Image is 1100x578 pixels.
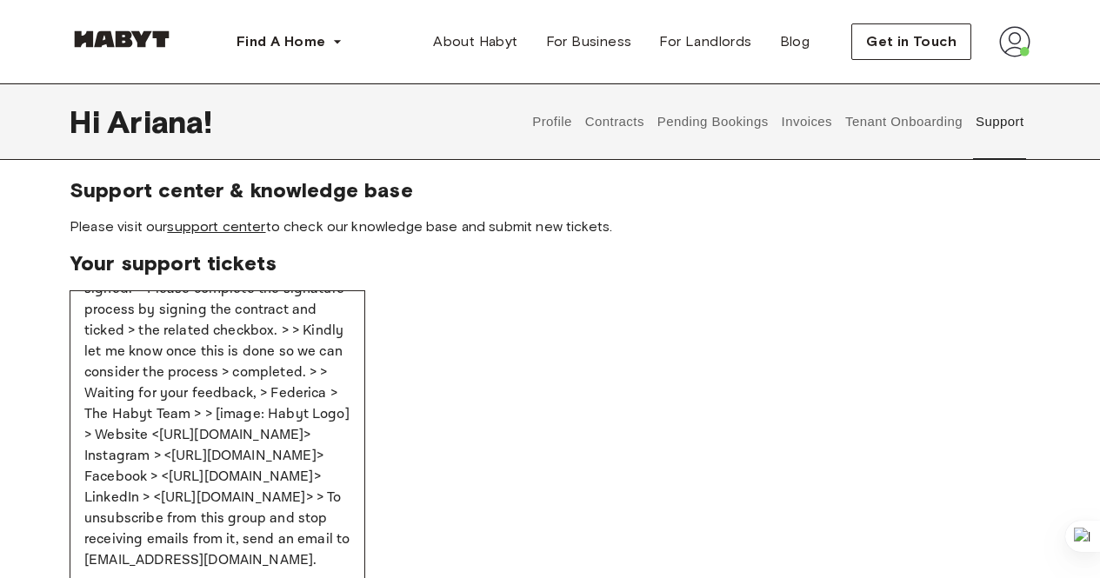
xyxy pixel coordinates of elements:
[780,31,810,52] span: Blog
[583,83,646,160] button: Contracts
[167,218,265,235] a: support center
[843,83,965,160] button: Tenant Onboarding
[866,31,957,52] span: Get in Touch
[70,250,1030,276] span: Your support tickets
[530,83,575,160] button: Profile
[526,83,1030,160] div: user profile tabs
[532,24,646,59] a: For Business
[645,24,765,59] a: For Landlords
[973,83,1026,160] button: Support
[84,91,350,571] p: Hi, I already signed it, thank you. Alos, where do I pick up the keys? I am arriving [DATE]. El m...
[419,24,531,59] a: About Habyt
[70,30,174,48] img: Habyt
[433,31,517,52] span: About Habyt
[655,83,770,160] button: Pending Bookings
[223,24,357,59] button: Find A Home
[70,177,1030,203] span: Support center & knowledge base
[70,103,107,140] span: Hi
[659,31,751,52] span: For Landlords
[70,217,1030,236] span: Please visit our to check our knowledge base and submit new tickets.
[851,23,971,60] button: Get in Touch
[546,31,632,52] span: For Business
[779,83,834,160] button: Invoices
[237,31,325,52] span: Find A Home
[766,24,824,59] a: Blog
[107,103,212,140] span: Ariana !
[999,26,1030,57] img: avatar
